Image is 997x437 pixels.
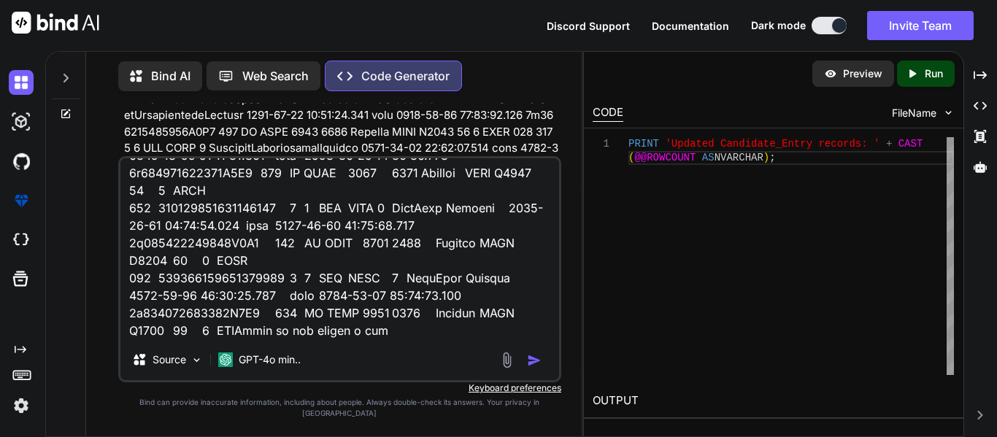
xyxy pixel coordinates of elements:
[886,138,892,150] span: +
[824,67,837,80] img: preview
[153,352,186,367] p: Source
[547,20,630,32] span: Discord Support
[584,384,963,418] h2: OUTPUT
[218,352,233,367] img: GPT-4o mini
[361,67,450,85] p: Code Generator
[702,152,715,163] span: AS
[925,66,943,81] p: Run
[9,228,34,252] img: cloudideIcon
[242,67,309,85] p: Web Search
[751,18,806,33] span: Dark mode
[843,66,882,81] p: Preview
[118,397,561,419] p: Bind can provide inaccurate information, including about people. Always double-check its answers....
[9,149,34,174] img: githubDark
[665,138,879,150] span: 'Updated Candidate_Entry records: '
[715,152,763,163] span: NVARCHAR
[867,11,974,40] button: Invite Team
[628,152,634,163] span: (
[593,104,623,122] div: CODE
[9,70,34,95] img: darkChat
[942,107,955,119] img: chevron down
[652,18,729,34] button: Documentation
[628,138,659,150] span: PRINT
[190,354,203,366] img: Pick Models
[118,382,561,394] p: Keyboard preferences
[151,67,190,85] p: Bind AI
[898,138,923,150] span: CAST
[120,158,559,339] textarea: 471 319891377256080814 8 9 LOR IPSU 4 DoloRsit Ametcon 0537-71-03 98:44:27.808 adip 7232-97-97 09...
[12,12,99,34] img: Bind AI
[498,352,515,368] img: attachment
[634,152,696,163] span: @@ROWCOUNT
[763,152,769,163] span: )
[547,18,630,34] button: Discord Support
[527,353,542,368] img: icon
[9,188,34,213] img: premium
[239,352,301,367] p: GPT-4o min..
[652,20,729,32] span: Documentation
[769,152,775,163] span: ;
[9,393,34,418] img: settings
[593,137,609,151] div: 1
[892,106,936,120] span: FileName
[9,109,34,134] img: darkAi-studio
